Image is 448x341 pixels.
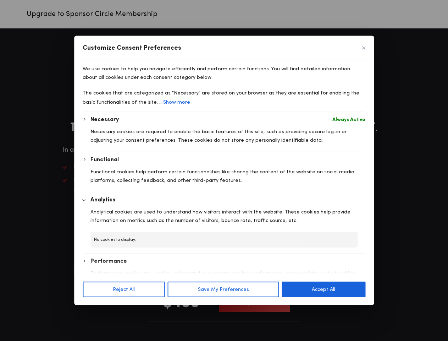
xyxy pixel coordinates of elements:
button: [cky_preference_close_label] [362,46,365,50]
div: Customise Consent Preferences [74,36,374,305]
span: Always Active [332,115,365,124]
p: Analytical cookies are used to understand how visitors interact with the website. These cookies h... [90,208,365,225]
button: Accept All [282,282,365,297]
button: Performance [90,257,127,266]
p: We use cookies to help you navigate efficiently and perform certain functions. You will find deta... [83,65,365,82]
button: Necessary [90,115,119,124]
button: Reject All [83,282,165,297]
img: Close [362,46,365,50]
button: Show more [162,97,191,107]
button: Analytics [90,196,115,204]
button: Save My Preferences [168,282,279,297]
p: The cookies that are categorized as "Necessary" are stored on your browser as they are essential ... [83,89,365,107]
p: Necessary cookies are required to enable the basic features of this site, such as providing secur... [90,128,365,145]
p: No cookies to display. [90,232,358,248]
p: Functional cookies help perform certain functionalities like sharing the content of the website o... [90,168,365,185]
button: Functional [90,156,119,164]
span: Customize Consent Preferences [83,44,181,52]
